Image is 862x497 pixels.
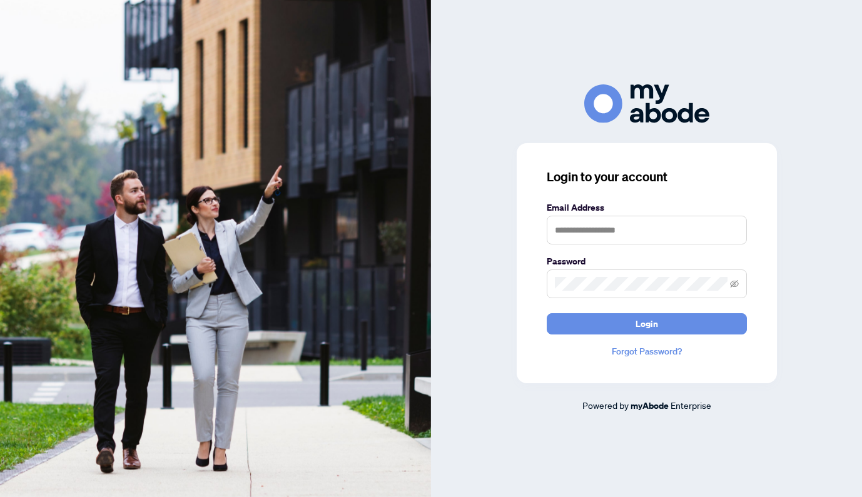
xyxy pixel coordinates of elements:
span: eye-invisible [730,279,739,288]
span: Enterprise [671,399,711,411]
a: myAbode [631,399,669,413]
label: Password [547,254,747,268]
button: Login [547,313,747,334]
img: ma-logo [584,84,709,123]
h3: Login to your account [547,168,747,186]
span: Powered by [582,399,629,411]
span: Login [636,314,658,334]
a: Forgot Password? [547,344,747,358]
label: Email Address [547,201,747,214]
